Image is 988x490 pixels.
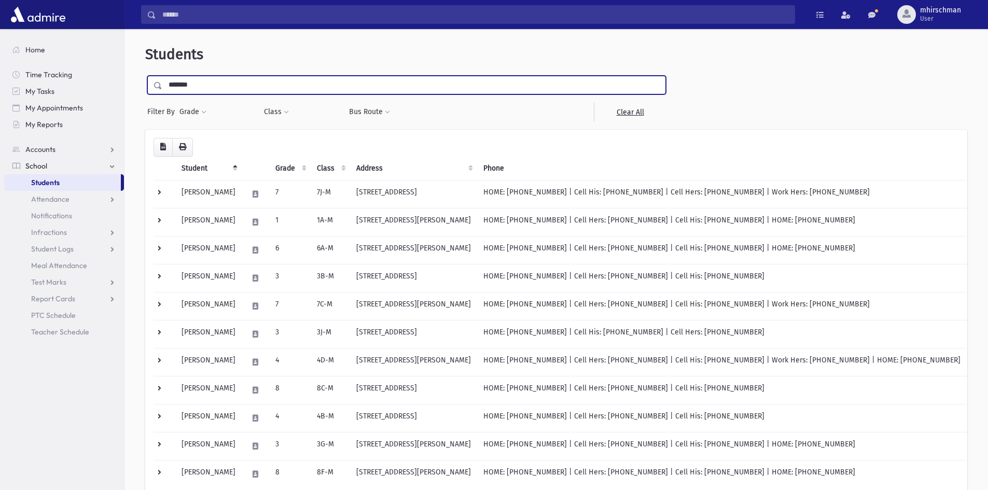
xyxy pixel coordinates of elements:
span: User [920,15,961,23]
td: 8 [269,376,311,404]
span: Notifications [31,211,72,220]
a: Report Cards [4,290,124,307]
td: [STREET_ADDRESS][PERSON_NAME] [350,348,477,376]
a: Infractions [4,224,124,241]
td: [PERSON_NAME] [175,208,242,236]
span: PTC Schedule [31,311,76,320]
td: [PERSON_NAME] [175,180,242,208]
td: 7J-M [311,180,350,208]
input: Search [156,5,795,24]
span: Student Logs [31,244,74,254]
span: mhirschman [920,6,961,15]
td: 3 [269,320,311,348]
th: Student: activate to sort column descending [175,157,242,180]
a: Student Logs [4,241,124,257]
span: Infractions [31,228,67,237]
td: [PERSON_NAME] [175,376,242,404]
td: [PERSON_NAME] [175,432,242,460]
span: Accounts [25,145,55,154]
td: HOME: [PHONE_NUMBER] | Cell His: [PHONE_NUMBER] | Cell Hers: [PHONE_NUMBER] [477,320,967,348]
button: Bus Route [349,103,391,121]
td: HOME: [PHONE_NUMBER] | Cell Hers: [PHONE_NUMBER] | Cell His: [PHONE_NUMBER] | HOME: [PHONE_NUMBER] [477,236,967,264]
td: [PERSON_NAME] [175,348,242,376]
td: 4D-M [311,348,350,376]
span: Meal Attendance [31,261,87,270]
td: 6A-M [311,236,350,264]
a: Meal Attendance [4,257,124,274]
td: 8F-M [311,460,350,488]
td: 3 [269,264,311,292]
a: Clear All [594,103,666,121]
span: School [25,161,47,171]
a: Students [4,174,121,191]
td: [STREET_ADDRESS][PERSON_NAME] [350,208,477,236]
a: Attendance [4,191,124,207]
a: Accounts [4,141,124,158]
span: Attendance [31,194,69,204]
td: 7 [269,180,311,208]
td: HOME: [PHONE_NUMBER] | Cell Hers: [PHONE_NUMBER] | Cell His: [PHONE_NUMBER] | Work Hers: [PHONE_N... [477,348,967,376]
td: 7C-M [311,292,350,320]
span: Teacher Schedule [31,327,89,337]
td: 6 [269,236,311,264]
td: [PERSON_NAME] [175,320,242,348]
td: [STREET_ADDRESS][PERSON_NAME] [350,460,477,488]
td: 3B-M [311,264,350,292]
th: Class: activate to sort column ascending [311,157,350,180]
td: 1 [269,208,311,236]
span: My Reports [25,120,63,129]
a: Test Marks [4,274,124,290]
span: Filter By [147,106,179,117]
td: HOME: [PHONE_NUMBER] | Cell His: [PHONE_NUMBER] | Cell Hers: [PHONE_NUMBER] | Work Hers: [PHONE_N... [477,180,967,208]
td: [PERSON_NAME] [175,404,242,432]
span: My Tasks [25,87,54,96]
td: HOME: [PHONE_NUMBER] | Cell Hers: [PHONE_NUMBER] | Cell His: [PHONE_NUMBER] [477,404,967,432]
span: Home [25,45,45,54]
td: HOME: [PHONE_NUMBER] | Cell Hers: [PHONE_NUMBER] | Cell His: [PHONE_NUMBER] [477,264,967,292]
td: HOME: [PHONE_NUMBER] | Cell Hers: [PHONE_NUMBER] | Cell His: [PHONE_NUMBER] | HOME: [PHONE_NUMBER] [477,460,967,488]
td: [STREET_ADDRESS] [350,264,477,292]
td: 1A-M [311,208,350,236]
a: Teacher Schedule [4,324,124,340]
button: CSV [154,138,173,157]
td: [PERSON_NAME] [175,264,242,292]
td: [STREET_ADDRESS] [350,404,477,432]
span: Students [31,178,60,187]
button: Class [263,103,289,121]
td: [PERSON_NAME] [175,236,242,264]
td: [STREET_ADDRESS] [350,376,477,404]
th: Address: activate to sort column ascending [350,157,477,180]
th: Grade: activate to sort column ascending [269,157,311,180]
td: HOME: [PHONE_NUMBER] | Cell Hers: [PHONE_NUMBER] | Cell His: [PHONE_NUMBER] [477,376,967,404]
button: Grade [179,103,207,121]
a: Time Tracking [4,66,124,83]
td: [STREET_ADDRESS] [350,180,477,208]
td: 8C-M [311,376,350,404]
td: [PERSON_NAME] [175,292,242,320]
td: 3 [269,432,311,460]
td: [STREET_ADDRESS] [350,320,477,348]
td: HOME: [PHONE_NUMBER] | Cell Hers: [PHONE_NUMBER] | Cell His: [PHONE_NUMBER] | HOME: [PHONE_NUMBER] [477,432,967,460]
td: 3J-M [311,320,350,348]
td: 3G-M [311,432,350,460]
td: HOME: [PHONE_NUMBER] | Cell Hers: [PHONE_NUMBER] | Cell His: [PHONE_NUMBER] | Work Hers: [PHONE_N... [477,292,967,320]
a: My Appointments [4,100,124,116]
span: Time Tracking [25,70,72,79]
td: 4 [269,404,311,432]
span: Test Marks [31,277,66,287]
a: School [4,158,124,174]
a: Notifications [4,207,124,224]
td: [PERSON_NAME] [175,460,242,488]
td: 8 [269,460,311,488]
span: My Appointments [25,103,83,113]
td: [STREET_ADDRESS][PERSON_NAME] [350,432,477,460]
a: My Tasks [4,83,124,100]
button: Print [172,138,193,157]
td: 4B-M [311,404,350,432]
a: My Reports [4,116,124,133]
th: Phone [477,157,967,180]
td: 4 [269,348,311,376]
td: [STREET_ADDRESS][PERSON_NAME] [350,236,477,264]
td: 7 [269,292,311,320]
span: Students [145,46,203,63]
